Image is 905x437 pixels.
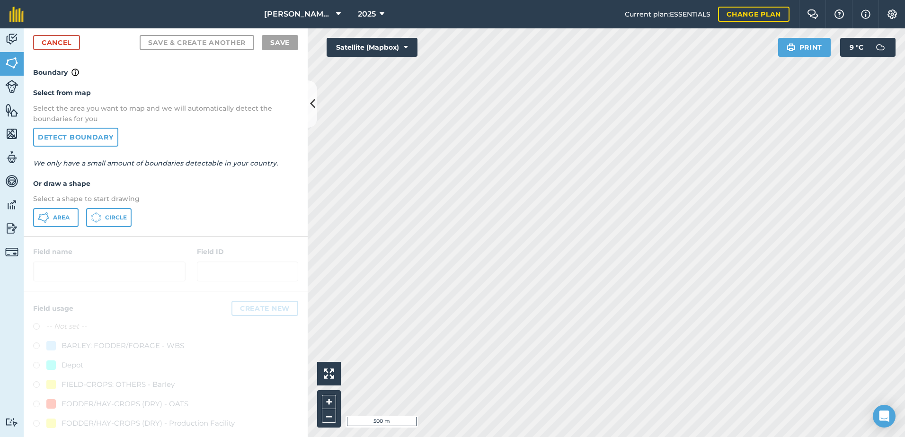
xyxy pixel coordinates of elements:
img: A cog icon [887,9,898,19]
h4: Select from map [33,87,298,98]
img: svg+xml;base64,PHN2ZyB4bWxucz0iaHR0cDovL3d3dy53My5vcmcvMjAwMC9zdmciIHdpZHRoPSIxOSIgaGVpZ2h0PSIyNC... [787,42,796,53]
a: Change plan [718,7,790,22]
div: Open Intercom Messenger [873,405,896,428]
span: [PERSON_NAME] ASAHI PADDOCKS [264,9,332,20]
button: Circle [86,208,132,227]
img: svg+xml;base64,PD94bWwgdmVyc2lvbj0iMS4wIiBlbmNvZGluZz0idXRmLTgiPz4KPCEtLSBHZW5lcmF0b3I6IEFkb2JlIE... [871,38,890,57]
button: Area [33,208,79,227]
em: We only have a small amount of boundaries detectable in your country. [33,159,278,167]
button: 9 °C [840,38,896,57]
button: Satellite (Mapbox) [327,38,417,57]
button: + [322,395,336,409]
img: svg+xml;base64,PD94bWwgdmVyc2lvbj0iMS4wIiBlbmNvZGluZz0idXRmLTgiPz4KPCEtLSBHZW5lcmF0b3I6IEFkb2JlIE... [5,174,18,188]
a: Detect boundary [33,128,118,147]
img: svg+xml;base64,PD94bWwgdmVyc2lvbj0iMS4wIiBlbmNvZGluZz0idXRmLTgiPz4KPCEtLSBHZW5lcmF0b3I6IEFkb2JlIE... [5,150,18,165]
button: Save [262,35,298,50]
span: Circle [105,214,127,221]
img: fieldmargin Logo [9,7,24,22]
p: Select the area you want to map and we will automatically detect the boundaries for you [33,103,298,124]
img: svg+xml;base64,PHN2ZyB4bWxucz0iaHR0cDovL3d3dy53My5vcmcvMjAwMC9zdmciIHdpZHRoPSIxNyIgaGVpZ2h0PSIxNy... [861,9,870,20]
button: Print [778,38,831,57]
img: A question mark icon [834,9,845,19]
img: svg+xml;base64,PHN2ZyB4bWxucz0iaHR0cDovL3d3dy53My5vcmcvMjAwMC9zdmciIHdpZHRoPSI1NiIgaGVpZ2h0PSI2MC... [5,127,18,141]
span: Current plan : ESSENTIALS [625,9,710,19]
img: svg+xml;base64,PHN2ZyB4bWxucz0iaHR0cDovL3d3dy53My5vcmcvMjAwMC9zdmciIHdpZHRoPSI1NiIgaGVpZ2h0PSI2MC... [5,103,18,117]
img: Two speech bubbles overlapping with the left bubble in the forefront [807,9,818,19]
h4: Boundary [24,57,308,78]
img: svg+xml;base64,PD94bWwgdmVyc2lvbj0iMS4wIiBlbmNvZGluZz0idXRmLTgiPz4KPCEtLSBHZW5lcmF0b3I6IEFkb2JlIE... [5,418,18,427]
img: Four arrows, one pointing top left, one top right, one bottom right and the last bottom left [324,368,334,379]
a: Cancel [33,35,80,50]
span: 9 ° C [850,38,863,57]
button: Save & Create Another [140,35,254,50]
button: – [322,409,336,423]
img: svg+xml;base64,PHN2ZyB4bWxucz0iaHR0cDovL3d3dy53My5vcmcvMjAwMC9zdmciIHdpZHRoPSIxNyIgaGVpZ2h0PSIxNy... [71,67,79,78]
span: Area [53,214,70,221]
img: svg+xml;base64,PD94bWwgdmVyc2lvbj0iMS4wIiBlbmNvZGluZz0idXRmLTgiPz4KPCEtLSBHZW5lcmF0b3I6IEFkb2JlIE... [5,32,18,46]
img: svg+xml;base64,PHN2ZyB4bWxucz0iaHR0cDovL3d3dy53My5vcmcvMjAwMC9zdmciIHdpZHRoPSI1NiIgaGVpZ2h0PSI2MC... [5,56,18,70]
img: svg+xml;base64,PD94bWwgdmVyc2lvbj0iMS4wIiBlbmNvZGluZz0idXRmLTgiPz4KPCEtLSBHZW5lcmF0b3I6IEFkb2JlIE... [5,80,18,93]
h4: Or draw a shape [33,178,298,189]
span: 2025 [358,9,376,20]
p: Select a shape to start drawing [33,193,298,204]
img: svg+xml;base64,PD94bWwgdmVyc2lvbj0iMS4wIiBlbmNvZGluZz0idXRmLTgiPz4KPCEtLSBHZW5lcmF0b3I6IEFkb2JlIE... [5,245,18,259]
img: svg+xml;base64,PD94bWwgdmVyc2lvbj0iMS4wIiBlbmNvZGluZz0idXRmLTgiPz4KPCEtLSBHZW5lcmF0b3I6IEFkb2JlIE... [5,221,18,236]
img: svg+xml;base64,PD94bWwgdmVyc2lvbj0iMS4wIiBlbmNvZGluZz0idXRmLTgiPz4KPCEtLSBHZW5lcmF0b3I6IEFkb2JlIE... [5,198,18,212]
